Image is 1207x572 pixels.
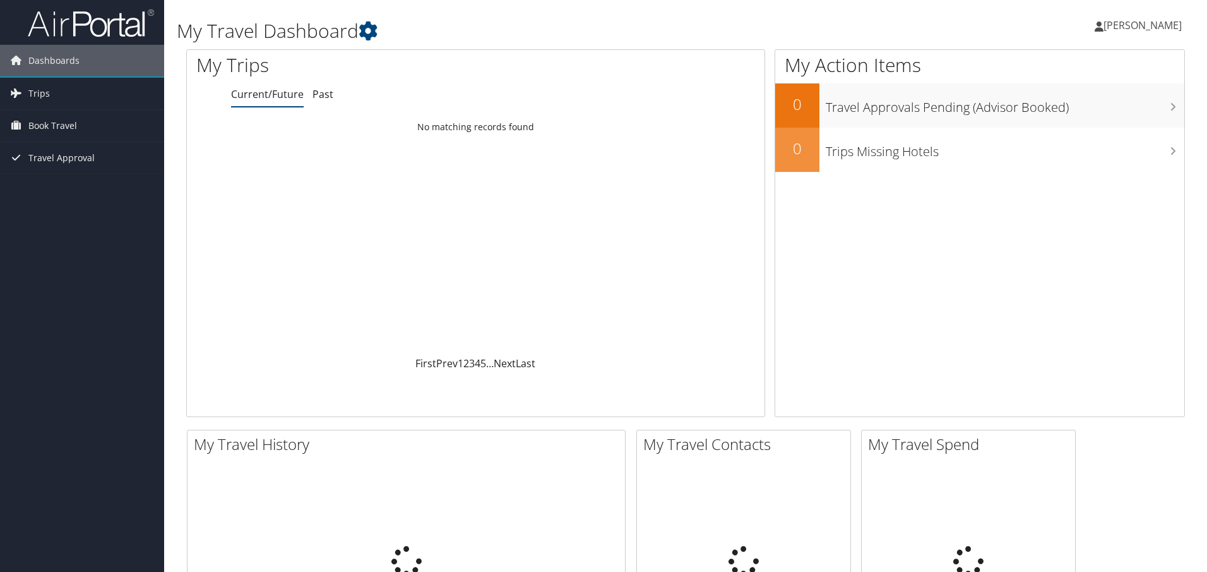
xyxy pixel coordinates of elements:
a: 0Travel Approvals Pending (Advisor Booked) [775,83,1184,128]
span: Dashboards [28,45,80,76]
span: Travel Approval [28,142,95,174]
span: Book Travel [28,110,77,142]
a: 5 [480,356,486,370]
a: 4 [475,356,480,370]
h1: My Action Items [775,52,1184,78]
a: 3 [469,356,475,370]
a: Last [516,356,535,370]
span: Trips [28,78,50,109]
h2: 0 [775,138,819,159]
a: Next [494,356,516,370]
a: 1 [458,356,463,370]
h3: Travel Approvals Pending (Advisor Booked) [826,92,1184,116]
td: No matching records found [187,116,764,138]
span: [PERSON_NAME] [1103,18,1182,32]
span: … [486,356,494,370]
a: [PERSON_NAME] [1095,6,1194,44]
h2: 0 [775,94,819,115]
a: First [415,356,436,370]
h2: My Travel Contacts [643,434,850,455]
h3: Trips Missing Hotels [826,137,1184,161]
h1: My Trips [196,52,514,78]
h2: My Travel Spend [868,434,1075,455]
h2: My Travel History [194,434,625,455]
a: Current/Future [231,87,304,101]
a: Prev [436,356,458,370]
img: airportal-logo.png [28,8,154,38]
a: 2 [463,356,469,370]
h1: My Travel Dashboard [177,18,855,44]
a: 0Trips Missing Hotels [775,128,1184,172]
a: Past [312,87,333,101]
